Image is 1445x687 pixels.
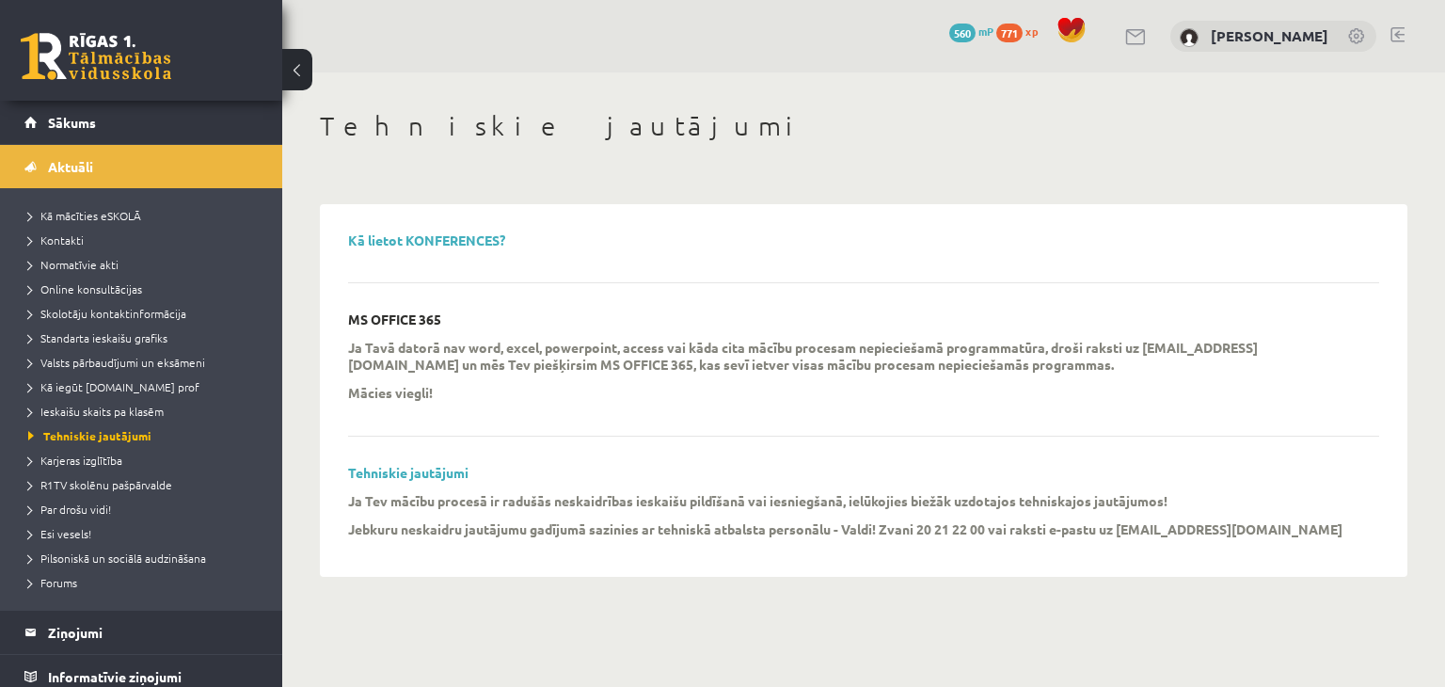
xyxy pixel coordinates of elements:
[28,427,263,444] a: Tehniskie jautājumi
[348,464,468,481] a: Tehniskie jautājumi
[28,232,263,248] a: Kontakti
[348,232,505,248] a: Kā lietot KONFERENCES?
[996,24,1023,42] span: 771
[348,339,1351,373] p: Ja Tavā datorā nav word, excel, powerpoint, access vai kāda cita mācību procesam nepieciešamā pro...
[28,428,151,443] span: Tehniskie jautājumi
[28,575,77,590] span: Forums
[28,453,122,468] span: Karjeras izglītība
[28,281,142,296] span: Online konsultācijas
[1211,26,1328,45] a: [PERSON_NAME]
[28,330,167,345] span: Standarta ieskaišu grafiks
[48,114,96,131] span: Sākums
[24,145,259,188] a: Aktuāli
[28,329,263,346] a: Standarta ieskaišu grafiks
[28,551,206,566] span: Pilsoniskā un sociālā audzināšana
[28,256,263,273] a: Normatīvie akti
[28,354,263,371] a: Valsts pārbaudījumi un eksāmeni
[28,404,164,419] span: Ieskaišu skaits pa klasēm
[28,305,263,322] a: Skolotāju kontaktinformācija
[28,378,263,395] a: Kā iegūt [DOMAIN_NAME] prof
[348,492,1167,509] p: Ja Tev mācību procesā ir radušās neskaidrības ieskaišu pildīšanā vai iesniegšanā, ielūkojies biež...
[28,207,263,224] a: Kā mācīties eSKOLĀ
[348,384,433,401] p: Mācies viegli!
[48,158,93,175] span: Aktuāli
[24,611,259,654] a: Ziņojumi
[28,257,119,272] span: Normatīvie akti
[879,520,1342,537] strong: Zvani 20 21 22 00 vai raksti e-pastu uz [EMAIL_ADDRESS][DOMAIN_NAME]
[28,280,263,297] a: Online konsultācijas
[24,101,259,144] a: Sākums
[28,550,263,567] a: Pilsoniskā un sociālā audzināšana
[28,379,199,394] span: Kā iegūt [DOMAIN_NAME] prof
[28,452,263,469] a: Karjeras izglītība
[28,502,111,517] span: Par drošu vidi!
[949,24,993,39] a: 560 mP
[28,477,172,492] span: R1TV skolēnu pašpārvalde
[1025,24,1038,39] span: xp
[21,33,171,80] a: Rīgas 1. Tālmācības vidusskola
[28,403,263,420] a: Ieskaišu skaits pa klasēm
[996,24,1047,39] a: 771 xp
[28,232,84,248] span: Kontakti
[28,526,91,541] span: Esi vesels!
[320,110,1407,142] h1: Tehniskie jautājumi
[348,312,441,328] p: MS OFFICE 365
[28,306,186,321] span: Skolotāju kontaktinformācija
[28,208,141,223] span: Kā mācīties eSKOLĀ
[348,520,876,537] p: Jebkuru neskaidru jautājumu gadījumā sazinies ar tehniskā atbalsta personālu - Valdi!
[28,525,263,542] a: Esi vesels!
[978,24,993,39] span: mP
[28,476,263,493] a: R1TV skolēnu pašpārvalde
[28,355,205,370] span: Valsts pārbaudījumi un eksāmeni
[28,574,263,591] a: Forums
[48,611,259,654] legend: Ziņojumi
[1180,28,1199,47] img: Angelisa Kuzņecova
[28,501,263,518] a: Par drošu vidi!
[949,24,976,42] span: 560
